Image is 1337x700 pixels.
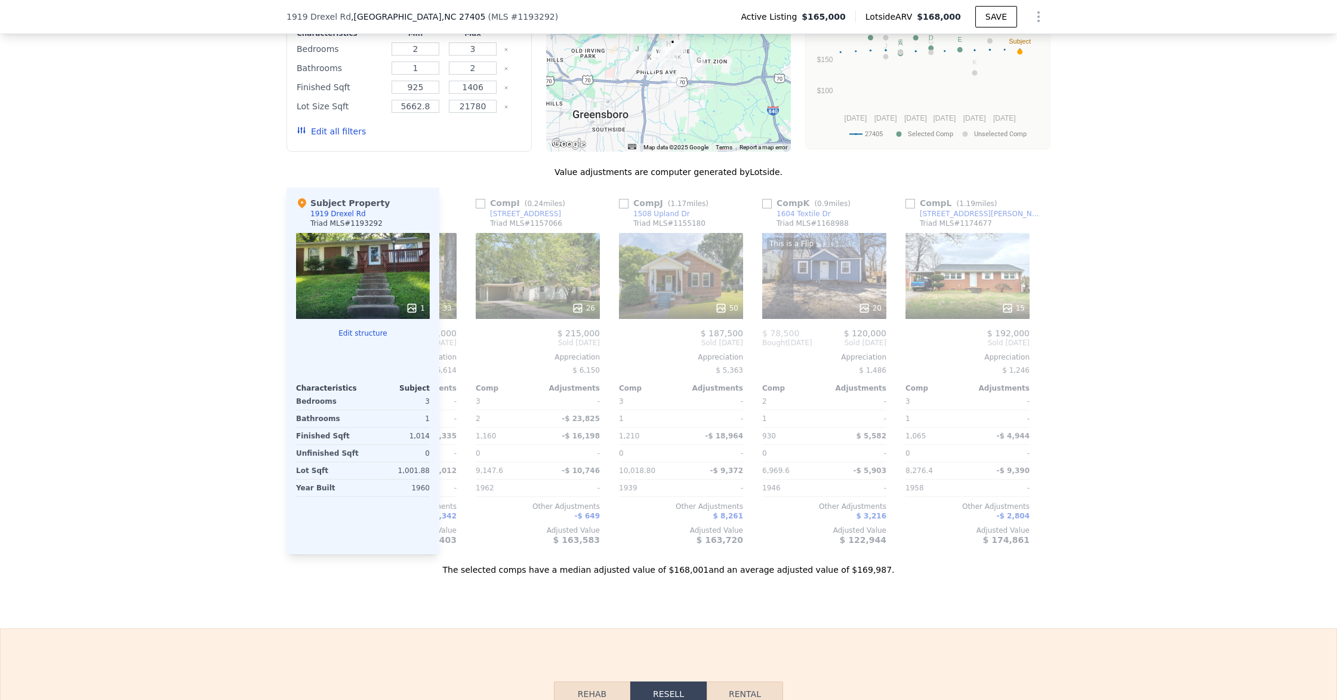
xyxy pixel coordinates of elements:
span: -$ 9,372 [710,466,743,475]
span: -$ 649 [574,512,600,520]
div: 1 [762,410,822,427]
div: 15 [1002,302,1025,314]
text: [DATE] [904,114,927,122]
div: 1604 Textile Dr [777,209,831,219]
div: Triad MLS # 1174677 [920,219,992,228]
div: 2401 Larkspur Dr [672,32,685,52]
div: 1413 Woodmere Dr [660,47,673,67]
div: Triad MLS # 1155180 [633,219,706,228]
div: ( ) [488,11,558,23]
div: 0 [365,445,430,462]
div: This is a Flip [767,238,816,250]
span: $165,000 [802,11,846,23]
text: A [898,39,903,47]
a: [STREET_ADDRESS] [476,209,561,219]
div: Adjustments [681,383,743,393]
div: Subject Property [296,197,390,209]
span: ( miles) [520,199,570,208]
span: Bought [762,338,788,348]
span: 2 [762,397,767,406]
text: [DATE] [963,114,986,122]
div: - [970,480,1030,496]
div: Adjusted Value [905,526,1030,535]
div: 1604 Textile Dr [643,51,656,72]
span: -$ 5,903 [854,466,886,475]
span: $ 192,000 [987,328,1030,338]
div: Appreciation [619,352,743,362]
div: 3 [365,393,430,410]
div: Adjustments [968,383,1030,393]
div: Year Built [296,480,361,496]
span: ( miles) [951,199,1002,208]
text: G [928,38,934,45]
span: $ 5,363 [716,366,743,374]
div: 1 [406,302,425,314]
div: Appreciation [476,352,600,362]
div: - [827,393,886,410]
div: 33 [429,302,452,314]
div: Triad MLS # 1157066 [490,219,562,228]
div: - [683,480,743,496]
text: Unselected Comp [974,130,1027,138]
div: 1939 [619,480,679,496]
text: [DATE] [874,114,897,122]
div: Adjustments [824,383,886,393]
div: - [827,480,886,496]
div: 1,001.88 [365,462,430,479]
span: Map data ©2025 Google [643,144,708,151]
span: 10,018.80 [619,466,655,475]
button: Show Options [1027,5,1050,29]
button: Edit structure [296,328,430,338]
span: $ 6,150 [572,366,600,374]
button: Clear [504,85,509,90]
span: $ 122,944 [840,535,886,545]
div: Comp [476,383,538,393]
div: 1919 Drexel Rd [666,36,679,56]
span: 1,065 [905,432,926,440]
div: Triad MLS # 1193292 [310,219,383,228]
div: The selected comps have a median adjusted value of $168,001 and an average adjusted value of $169... [286,554,1050,576]
div: Other Adjustments [905,502,1030,511]
text: K [972,59,977,66]
a: 1604 Textile Dr [762,209,831,219]
span: -$ 4,944 [997,432,1030,440]
div: - [540,393,600,410]
div: 1 [619,410,679,427]
span: ( miles) [663,199,713,208]
a: 1508 Upland Dr [619,209,690,219]
img: Google [549,136,589,152]
button: SAVE [975,6,1017,27]
span: 930 [762,432,776,440]
span: 0.9 [817,199,828,208]
span: $ 120,000 [844,328,886,338]
div: Finished Sqft [297,79,384,96]
span: 3 [905,397,910,406]
div: Other Adjustments [619,502,743,511]
div: 26 [572,302,595,314]
span: 1.19 [959,199,975,208]
div: 2102 Darlington Pl [662,38,675,59]
span: Sold [DATE] [905,338,1030,348]
div: 1 [905,410,965,427]
span: 0 [905,449,910,458]
span: 0.24 [527,199,543,208]
span: Sold [DATE] [619,338,743,348]
text: H [898,38,903,45]
button: Keyboard shortcuts [628,144,636,149]
div: Triad MLS # 1168988 [777,219,849,228]
text: Selected Comp [908,130,953,138]
button: Clear [504,47,509,52]
div: 1958 [905,480,965,496]
text: [DATE] [993,114,1016,122]
div: 1911 Rayston Dr [658,39,671,60]
span: 6,969.6 [762,466,790,475]
div: Comp I [476,197,570,209]
button: Clear [504,66,509,71]
span: $ 78,500 [762,328,799,338]
span: $ 163,720 [697,535,743,545]
span: -$ 23,825 [562,415,600,423]
span: 3 [619,397,624,406]
span: -$ 8,342 [424,512,457,520]
div: 1508 Upland Dr [630,43,643,63]
span: $ 1,486 [859,366,886,374]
